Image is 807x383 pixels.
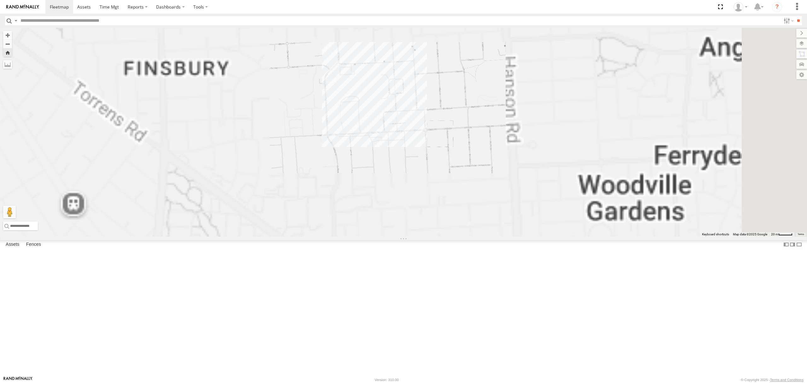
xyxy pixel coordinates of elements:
button: Keyboard shortcuts [702,232,729,237]
span: Map data ©2025 Google [733,233,767,236]
i: ? [772,2,782,12]
div: Version: 310.00 [375,378,399,382]
button: Zoom Home [3,48,12,57]
a: Terms and Conditions [770,378,804,382]
div: Peter Lu [731,2,750,12]
span: 20 m [771,233,778,236]
label: Fences [23,240,44,249]
label: Hide Summary Table [796,240,802,249]
div: © Copyright 2025 - [741,378,804,382]
a: Terms (opens in new tab) [798,233,804,236]
label: Search Filter Options [781,16,795,25]
label: Dock Summary Table to the Right [789,240,796,249]
button: Map Scale: 20 m per 41 pixels [769,232,794,237]
button: Zoom out [3,39,12,48]
label: Measure [3,60,12,69]
label: Dock Summary Table to the Left [783,240,789,249]
button: Zoom in [3,31,12,39]
label: Search Query [13,16,18,25]
label: Assets [3,240,22,249]
a: Visit our Website [3,377,32,383]
img: rand-logo.svg [6,5,39,9]
label: Map Settings [796,70,807,79]
button: Drag Pegman onto the map to open Street View [3,206,16,218]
